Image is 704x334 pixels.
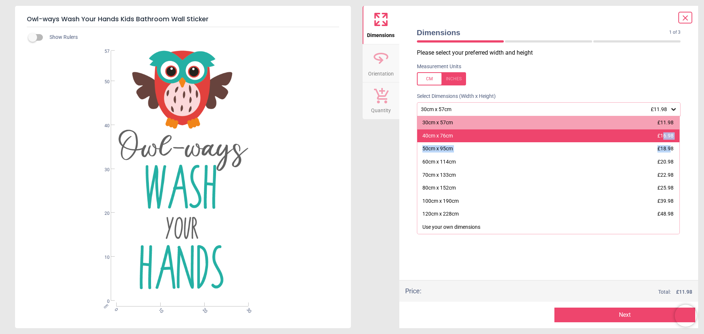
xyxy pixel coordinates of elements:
span: £48.98 [657,211,674,217]
span: 57 [96,48,110,55]
div: 30cm x 57cm [422,119,453,126]
span: £25.98 [657,185,674,191]
span: £39.98 [657,198,674,204]
div: Use your own dimensions [422,224,480,231]
div: 50cm x 95cm [422,145,453,153]
span: £11.98 [651,106,667,112]
span: 40 [96,123,110,129]
div: Price : [405,286,421,296]
div: 120cm x 228cm [422,210,459,218]
div: 70cm x 133cm [422,172,456,179]
span: Orientation [368,67,394,78]
span: 30 [245,307,250,312]
span: 20 [96,210,110,217]
span: 20 [201,307,206,312]
span: Quantity [371,103,391,114]
span: £22.98 [657,172,674,178]
iframe: Brevo live chat [675,305,697,327]
div: 100cm x 190cm [422,198,459,205]
span: 10 [96,254,110,261]
p: Please select your preferred width and height [417,49,687,57]
div: 40cm x 76cm [422,132,453,140]
span: 30 [96,167,110,173]
span: £20.98 [657,159,674,165]
span: 1 of 3 [669,29,681,36]
div: Total: [432,289,693,296]
h5: Owl-ways Wash Your Hands Kids Bathroom Wall Sticker [27,12,339,27]
span: £11.98 [657,120,674,125]
span: 0 [113,307,118,312]
div: 60cm x 114cm [422,158,456,166]
span: 50 [96,79,110,85]
label: Select Dimensions (Width x Height) [411,93,496,100]
button: Next [554,308,695,322]
label: Measurement Units [417,63,461,70]
div: 80cm x 152cm [422,184,456,192]
span: £18.98 [657,146,674,151]
div: 30cm x 57cm [420,106,670,113]
span: Dimensions [367,28,395,39]
span: cm [103,302,109,309]
div: Show Rulers [33,33,351,42]
button: Dimensions [363,6,399,44]
span: 10 [157,307,162,312]
button: Quantity [363,82,399,119]
span: 0 [96,298,110,305]
span: Dimensions [417,27,670,38]
button: Orientation [363,44,399,82]
span: £16.98 [657,133,674,139]
span: £ [676,289,692,296]
span: 11.98 [679,289,692,295]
